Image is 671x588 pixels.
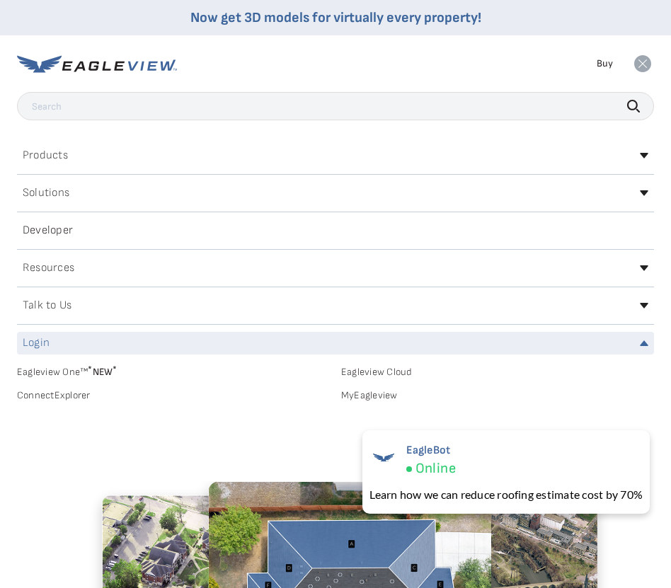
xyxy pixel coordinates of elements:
[17,92,654,120] input: Search
[23,150,68,161] h2: Products
[415,460,456,478] span: Online
[190,9,481,26] a: Now get 3D models for virtually every property!
[17,219,654,242] a: Developer
[23,263,74,274] h2: Resources
[17,389,330,402] a: ConnectExplorer
[23,338,50,349] h2: Login
[597,57,613,70] a: Buy
[17,362,330,378] a: Eagleview One™*NEW*
[341,366,654,379] a: Eagleview Cloud
[23,300,71,311] h2: Talk to Us
[341,389,654,402] a: MyEagleview
[406,444,456,457] span: EagleBot
[23,225,73,236] h2: Developer
[369,444,398,472] img: EagleBot
[23,188,69,199] h2: Solutions
[369,486,643,503] div: Learn how we can reduce roofing estimate cost by 70%
[88,366,117,378] span: NEW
